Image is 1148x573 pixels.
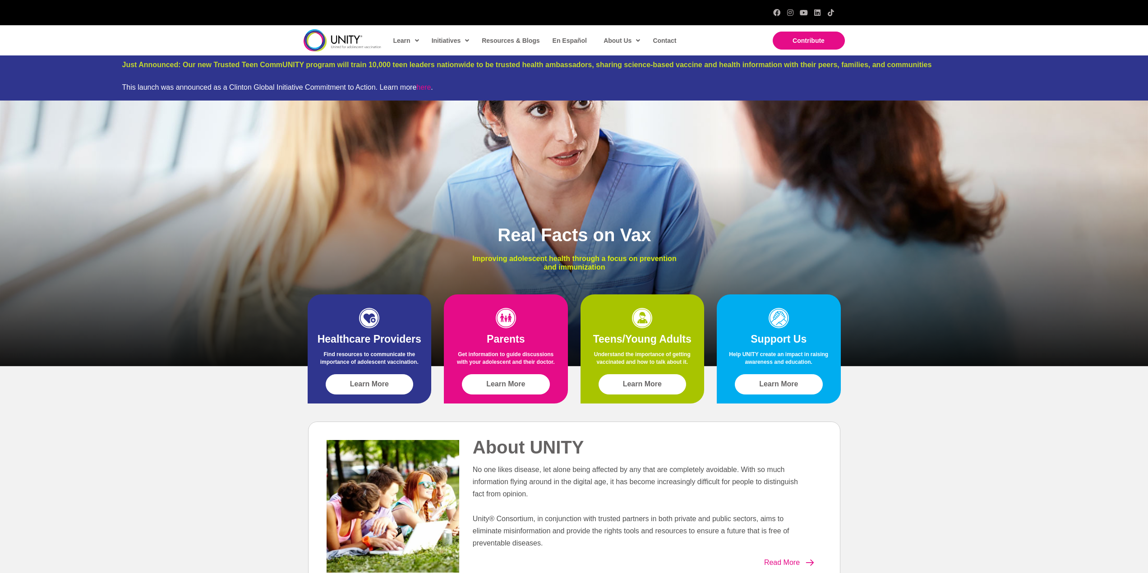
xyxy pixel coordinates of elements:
[359,308,379,328] img: icon-HCP-1
[393,34,419,47] span: Learn
[726,351,832,371] p: Help UNITY create an impact in raising awareness and education.
[590,333,696,346] h2: Teens/Young Adults
[350,380,389,388] span: Learn More
[122,61,932,69] a: Just Announced: Our new Trusted Teen CommUNITY program will train 10,000 teen leaders nationwide ...
[648,30,680,51] a: Contact
[432,34,470,47] span: Initiatives
[462,374,550,394] a: Learn More
[599,374,687,394] a: Learn More
[623,380,662,388] span: Learn More
[787,9,794,16] a: Instagram
[317,351,423,371] p: Find resources to communicate the importance of adolescent vaccination.
[764,559,800,567] span: Read More
[477,30,543,51] a: Resources & Blogs
[326,374,414,394] a: Learn More
[599,30,644,51] a: About Us
[416,83,431,91] a: here
[726,333,832,346] h2: Support Us
[317,333,423,346] h2: Healthcare Providers
[453,333,559,346] h2: Parents
[759,380,798,388] span: Learn More
[327,440,459,573] img: teenagers-resting-P8JCX4H
[496,308,516,328] img: icon-parents-1
[590,351,696,371] p: Understand the importance of getting vaccinated and how to talk about it.
[653,37,676,44] span: Contact
[773,32,845,50] a: Contribute
[632,308,652,328] img: icon-teens-1
[473,463,804,500] p: No one likes disease, let alone being affected by any that are completely avoidable. With so much...
[773,9,780,16] a: Facebook
[793,37,825,44] span: Contribute
[304,29,381,51] img: unity-logo-dark
[827,9,834,16] a: TikTok
[498,225,651,245] span: Real Facts on Vax
[769,308,789,328] img: icon-support-1
[473,437,584,457] span: About UNITY
[486,380,525,388] span: Learn More
[473,513,804,550] p: Unity® Consortium, in conjunction with trusted partners in both private and public sectors, aims ...
[466,254,683,271] p: Improving adolescent health through a focus on prevention and immunization
[735,374,823,394] a: Learn More
[814,9,821,16] a: LinkedIn
[453,351,559,371] p: Get information to guide discussions with your adolescent and their doctor.
[122,83,1026,92] div: This launch was announced as a Clinton Global Initiative Commitment to Action. Learn more .
[553,37,587,44] span: En Español
[604,34,640,47] span: About Us
[548,30,590,51] a: En Español
[800,9,807,16] a: YouTube
[482,37,539,44] span: Resources & Blogs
